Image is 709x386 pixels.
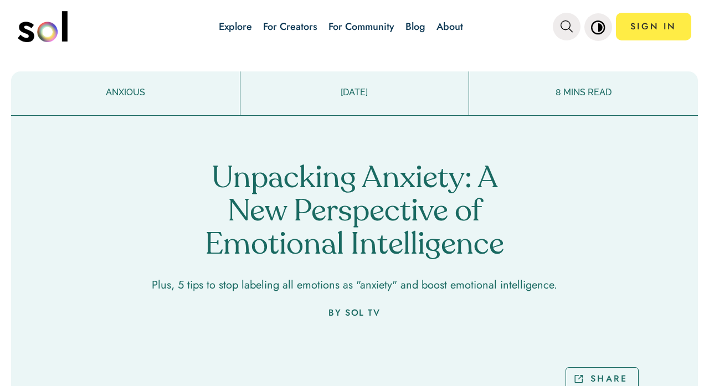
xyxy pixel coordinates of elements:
p: BY SOL TV [328,308,380,318]
p: [DATE] [240,86,469,99]
a: Blog [405,19,425,34]
a: For Creators [263,19,317,34]
p: ANXIOUS [11,86,240,99]
p: Plus, 5 tips to stop labeling all emotions as "anxiety" and boost emotional intelligence. [152,279,557,291]
a: About [436,19,463,34]
a: Explore [219,19,252,34]
img: logo [18,11,68,42]
a: SIGN IN [616,13,691,40]
h1: Unpacking Anxiety: A New Perspective of Emotional Intelligence [191,163,518,263]
nav: main navigation [18,7,691,46]
a: For Community [328,19,394,34]
p: SHARE [590,372,628,385]
p: 8 MINS READ [469,86,698,99]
